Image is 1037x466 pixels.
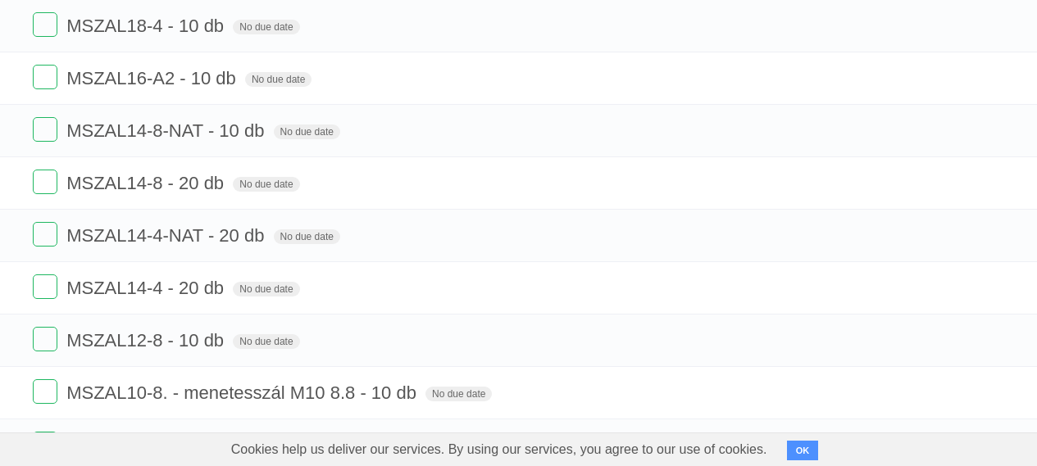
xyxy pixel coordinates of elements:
label: Done [33,379,57,404]
label: Done [33,65,57,89]
label: Done [33,432,57,456]
label: Done [33,170,57,194]
span: MSZAL16-A2 - 10 db [66,68,240,88]
label: Done [33,222,57,247]
span: No due date [425,387,492,401]
label: Done [33,12,57,37]
button: OK [787,441,819,460]
span: MSZAL10-8. - menetesszál M10 8.8 - 10 db [66,382,421,403]
span: MSZAL12-8 - 10 db [66,330,228,351]
span: MSZAL14-8-NAT - 10 db [66,120,268,141]
span: No due date [233,20,299,34]
span: MSZAL14-4-NAT - 20 db [66,225,268,246]
span: Cookies help us deliver our services. By using our services, you agree to our use of cookies. [215,433,784,466]
span: No due date [233,334,299,349]
span: No due date [274,124,340,139]
span: No due date [245,72,312,87]
label: Done [33,117,57,142]
span: No due date [274,229,340,244]
span: No due date [233,282,299,296]
span: MSZAL14-8 - 20 db [66,173,228,193]
label: Done [33,274,57,299]
span: MSZAL18-4 - 10 db [66,16,228,36]
span: No due date [233,177,299,192]
span: MSZAL14-4 - 20 db [66,278,228,298]
label: Done [33,327,57,351]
